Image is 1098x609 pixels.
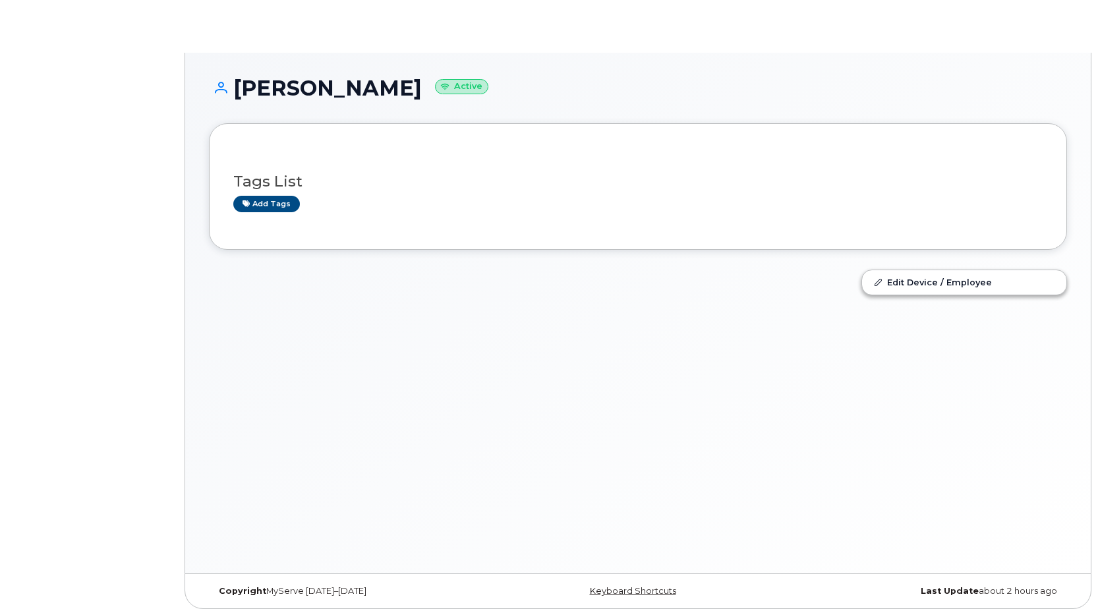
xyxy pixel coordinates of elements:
h1: [PERSON_NAME] [209,76,1067,100]
a: Edit Device / Employee [862,270,1066,294]
strong: Last Update [921,586,979,596]
div: about 2 hours ago [781,586,1067,596]
div: MyServe [DATE]–[DATE] [209,586,495,596]
small: Active [435,79,488,94]
a: Add tags [233,196,300,212]
a: Keyboard Shortcuts [590,586,676,596]
strong: Copyright [219,586,266,596]
h3: Tags List [233,173,1043,190]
